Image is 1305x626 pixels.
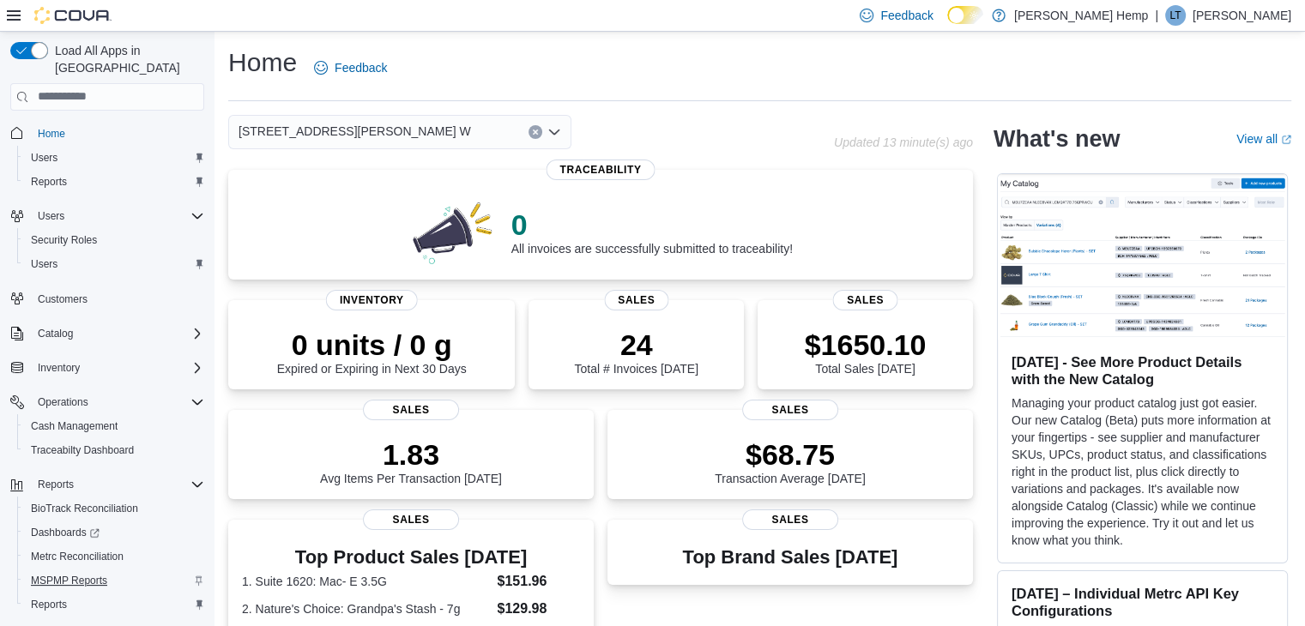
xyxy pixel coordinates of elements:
h3: Top Brand Sales [DATE] [683,547,898,568]
span: Users [31,257,57,271]
span: Home [38,127,65,141]
a: Customers [31,289,94,310]
p: Managing your product catalog just got easier. Our new Catalog (Beta) puts more information at yo... [1012,394,1273,549]
span: Reports [31,474,204,495]
span: LT [1169,5,1181,26]
button: BioTrack Reconciliation [17,497,211,521]
svg: External link [1281,135,1291,145]
p: 0 [511,208,793,242]
span: Traceability [546,160,655,180]
dt: 1. Suite 1620: Mac- E 3.5G [242,573,490,590]
button: Customers [3,286,211,311]
h1: Home [228,45,297,80]
button: Users [17,252,211,276]
span: Sales [742,509,838,530]
span: Inventory [38,361,80,375]
p: [PERSON_NAME] Hemp [1014,5,1148,26]
button: Clear input [529,125,542,139]
p: 0 units / 0 g [277,328,467,362]
span: Sales [604,290,668,310]
span: Home [31,123,204,144]
div: Total # Invoices [DATE] [574,328,698,376]
button: Inventory [31,358,87,378]
p: Updated 13 minute(s) ago [834,135,973,149]
p: | [1155,5,1158,26]
a: BioTrack Reconciliation [24,498,145,519]
h3: Top Product Sales [DATE] [242,547,580,568]
div: All invoices are successfully submitted to traceability! [511,208,793,256]
a: Users [24,254,64,274]
span: Catalog [31,323,204,344]
a: Security Roles [24,230,104,250]
a: Cash Management [24,416,124,436]
span: Security Roles [31,233,97,247]
span: Catalog [38,327,73,340]
span: Feedback [335,59,387,76]
input: Dark Mode [947,6,983,24]
button: Reports [3,473,211,497]
p: 1.83 [320,437,502,472]
span: Customers [38,292,88,306]
a: Feedback [307,51,394,85]
span: Inventory [326,290,418,310]
span: BioTrack Reconciliation [24,498,204,519]
button: Cash Management [17,414,211,438]
span: Reports [38,478,74,491]
button: Metrc Reconciliation [17,545,211,569]
p: $1650.10 [805,328,927,362]
span: Cash Management [24,416,204,436]
span: MSPMP Reports [24,570,204,591]
span: Sales [363,400,459,420]
button: Operations [31,392,95,412]
span: Traceabilty Dashboard [24,440,204,460]
span: Reports [31,175,67,189]
img: Cova [34,7,112,24]
div: Total Sales [DATE] [805,328,927,376]
div: Avg Items Per Transaction [DATE] [320,437,502,485]
button: MSPMP Reports [17,569,211,593]
span: Dashboards [31,526,100,539]
button: Inventory [3,356,211,380]
span: Operations [31,392,204,412]
span: Metrc Reconciliation [24,546,204,567]
a: Metrc Reconciliation [24,546,130,567]
span: MSPMP Reports [31,574,107,587]
a: View allExternal link [1236,132,1291,146]
div: Expired or Expiring in Next 30 Days [277,328,467,376]
dt: 2. Nature's Choice: Grandpa's Stash - 7g [242,600,490,617]
span: Traceabilty Dashboard [31,443,134,457]
span: Users [24,254,204,274]
p: $68.75 [715,437,866,472]
button: Users [3,204,211,228]
button: Operations [3,390,211,414]
span: Sales [363,509,459,530]
button: Catalog [31,323,80,344]
button: Home [3,121,211,146]
span: Inventory [31,358,204,378]
p: 24 [574,328,698,362]
a: MSPMP Reports [24,570,114,591]
span: Users [31,206,204,226]
button: Catalog [3,322,211,346]
span: Reports [24,594,204,615]
span: Sales [833,290,897,310]
span: Operations [38,395,88,409]
span: Users [31,151,57,165]
span: Sales [742,400,838,420]
button: Users [31,206,71,226]
img: 0 [408,197,498,266]
span: Reports [31,598,67,611]
span: [STREET_ADDRESS][PERSON_NAME] W [239,121,471,141]
button: Security Roles [17,228,211,252]
a: Users [24,147,64,168]
span: Security Roles [24,230,204,250]
a: Home [31,123,72,144]
span: Users [38,209,64,223]
span: Metrc Reconciliation [31,550,124,563]
div: Transaction Average [DATE] [715,437,866,485]
p: [PERSON_NAME] [1193,5,1291,26]
span: BioTrack Reconciliation [31,502,138,515]
button: Reports [17,593,211,617]
a: Reports [24,594,74,615]
a: Dashboards [24,522,106,543]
